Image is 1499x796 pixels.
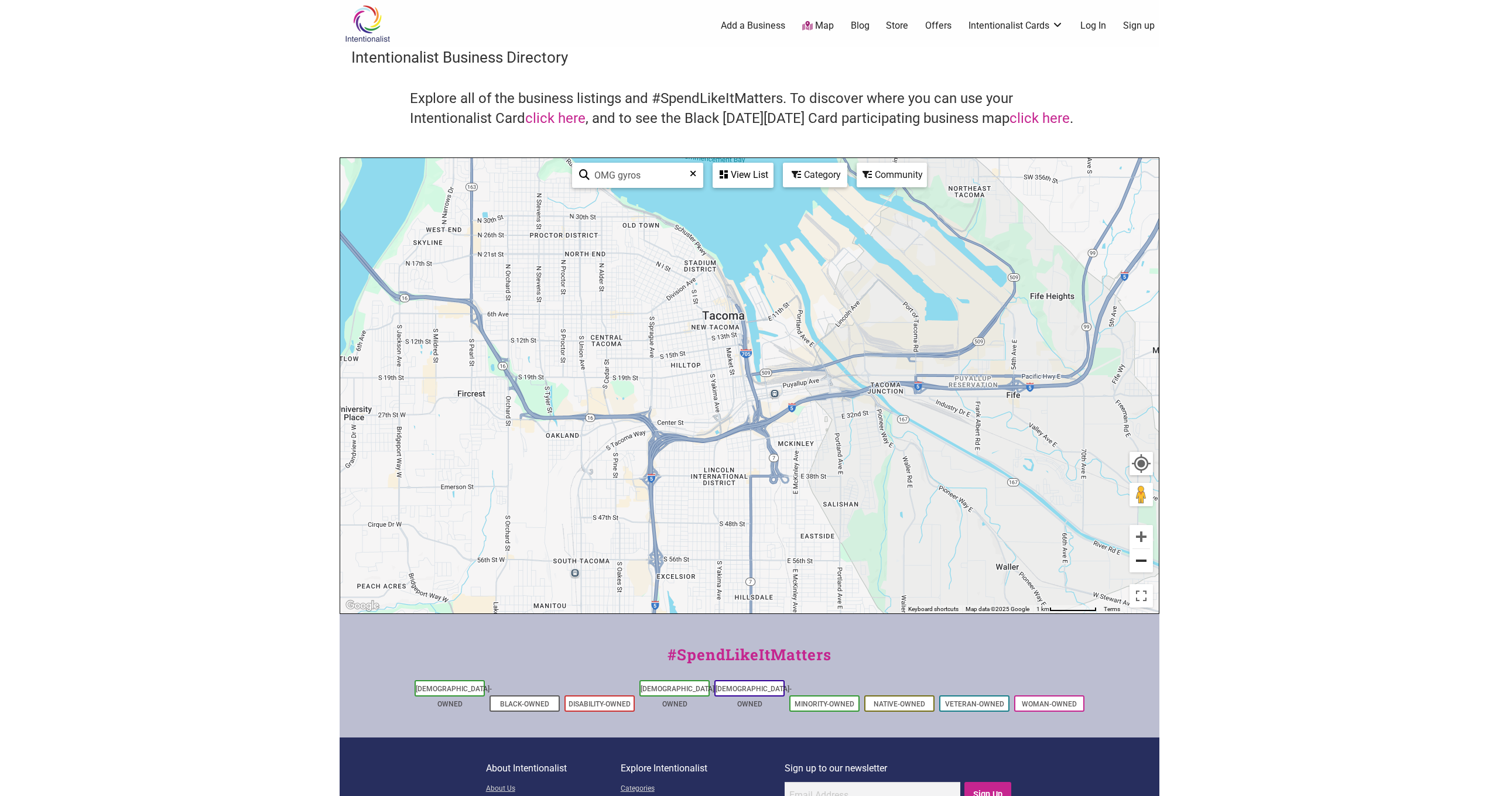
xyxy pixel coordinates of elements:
[783,163,847,187] div: Filter by category
[1104,606,1120,612] a: Terms
[340,5,395,43] img: Intentionalist
[713,163,774,188] div: See a list of the visible businesses
[1130,525,1153,548] button: Zoom in
[1130,549,1153,572] button: Zoom out
[802,19,834,33] a: Map
[486,761,621,776] p: About Intentionalist
[641,685,717,708] a: [DEMOGRAPHIC_DATA]-Owned
[525,110,586,126] a: click here
[721,19,785,32] a: Add a Business
[590,164,696,187] input: Type to find and filter...
[858,164,926,186] div: Community
[343,598,382,613] img: Google
[351,47,1148,68] h3: Intentionalist Business Directory
[1130,452,1153,475] button: Your Location
[340,643,1159,678] div: #SpendLikeItMatters
[500,700,549,708] a: Black-Owned
[1130,483,1153,506] button: Drag Pegman onto the map to open Street View
[1123,19,1155,32] a: Sign up
[784,164,846,186] div: Category
[714,164,772,186] div: View List
[874,700,925,708] a: Native-Owned
[1009,110,1070,126] a: click here
[1033,605,1100,613] button: Map Scale: 1 km per 77 pixels
[908,605,959,613] button: Keyboard shortcuts
[1036,606,1049,612] span: 1 km
[1130,584,1154,608] button: Toggle fullscreen view
[1080,19,1106,32] a: Log In
[569,700,631,708] a: Disability-Owned
[621,761,785,776] p: Explore Intentionalist
[716,685,792,708] a: [DEMOGRAPHIC_DATA]-Owned
[785,761,1014,776] p: Sign up to our newsletter
[851,19,870,32] a: Blog
[945,700,1004,708] a: Veteran-Owned
[572,163,703,188] div: Type to search and filter
[343,598,382,613] a: Open this area in Google Maps (opens a new window)
[1022,700,1077,708] a: Woman-Owned
[410,89,1089,128] h4: Explore all of the business listings and #SpendLikeItMatters. To discover where you can use your ...
[857,163,927,187] div: Filter by Community
[925,19,952,32] a: Offers
[795,700,854,708] a: Minority-Owned
[416,685,492,708] a: [DEMOGRAPHIC_DATA]-Owned
[966,606,1029,612] span: Map data ©2025 Google
[968,19,1063,32] a: Intentionalist Cards
[886,19,908,32] a: Store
